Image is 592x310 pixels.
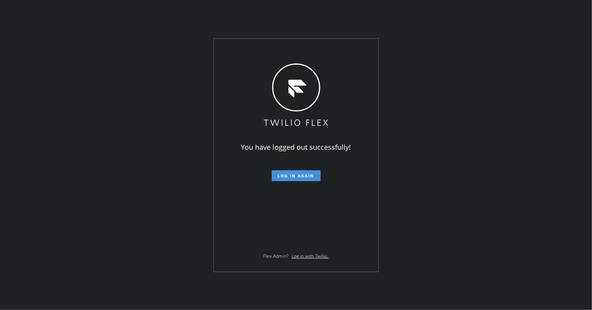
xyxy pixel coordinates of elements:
span: You have logged out successfully! [241,142,351,152]
a: Log in with Twilio. [292,253,329,259]
button: Log in again [272,170,321,181]
span: Log in again [278,173,314,178]
span: Flex Admin? [264,253,289,259]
